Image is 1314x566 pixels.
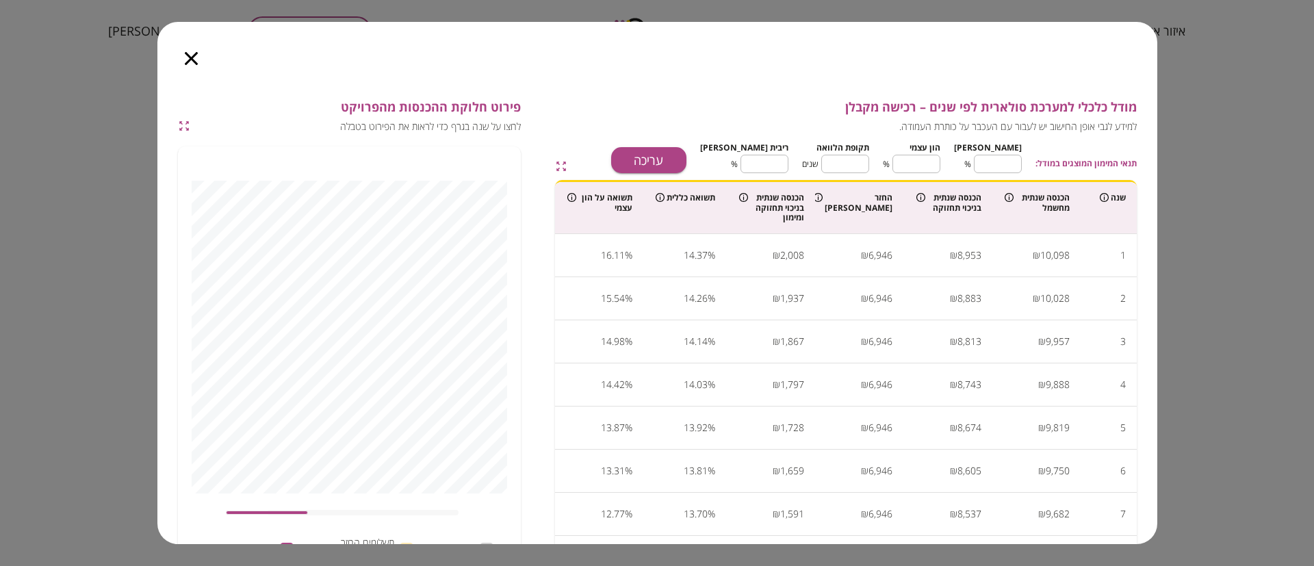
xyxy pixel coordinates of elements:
div: ₪ [950,461,957,481]
span: לחצו על שנה בגרף כדי לראות את הפירוט בטבלה [195,120,521,133]
span: [PERSON_NAME] [954,142,1022,153]
div: 13.87 [601,417,625,438]
div: 16.11 [601,245,625,266]
span: שנים [802,157,819,170]
div: 5 [1120,417,1126,438]
div: 1,937 [780,288,804,309]
div: ₪ [950,417,957,438]
div: ₪ [773,331,780,352]
div: 9,957 [1046,331,1070,352]
div: ₪ [1038,331,1046,352]
div: % [625,417,632,438]
span: עלות תפעול [432,543,474,556]
div: % [625,331,632,352]
div: 14.42 [601,374,625,395]
div: 8,674 [957,417,981,438]
div: ₪ [950,245,957,266]
div: 6,946 [868,417,892,438]
div: הכנסה שנתית מחשמל [1005,193,1070,213]
span: רווח נקי מהמערכת [205,543,274,556]
div: 7 [1120,504,1126,524]
div: ₪ [861,461,868,481]
div: ₪ [773,461,780,481]
div: ₪ [773,374,780,395]
div: 3 [1120,331,1126,352]
div: 10,098 [1040,245,1070,266]
div: 1,797 [780,374,804,395]
div: 2 [1120,288,1126,309]
div: הכנסה שנתית בניכוי תחזוקה [916,193,981,213]
div: ₪ [1033,245,1040,266]
span: למידע לגבי אופן החישוב יש לעבור עם העכבר על כותרת העמודה. [584,120,1137,133]
div: 6,946 [868,288,892,309]
div: % [625,461,632,481]
div: ₪ [1038,417,1046,438]
div: 8,605 [957,461,981,481]
div: 9,682 [1046,504,1070,524]
div: 13.92 [684,417,708,438]
div: % [625,288,632,309]
div: ₪ [950,504,957,524]
div: % [708,374,715,395]
div: 12.77 [601,504,625,524]
span: תנאי המימון המוצגים במודל: [1035,157,1137,170]
div: % [708,417,715,438]
div: 6,946 [868,331,892,352]
div: % [708,331,715,352]
span: מודל כלכלי למערכת סולארית לפי שנים – רכישה מקבלן [584,100,1137,115]
div: 6,946 [868,374,892,395]
div: % [708,245,715,266]
div: ₪ [861,288,868,309]
div: 1,659 [780,461,804,481]
div: 1,591 [780,504,804,524]
span: תשלומים החזר הלוואה [313,537,394,562]
div: 6,946 [868,245,892,266]
div: 6,946 [868,504,892,524]
div: 14.37 [684,245,708,266]
div: 8,953 [957,245,981,266]
div: 1,728 [780,417,804,438]
div: הכנסה שנתית בניכוי תחזוקה ומימון [739,193,804,222]
div: ₪ [950,331,957,352]
div: תשואה כללית [654,193,715,203]
div: 8,883 [957,288,981,309]
div: 6 [1120,461,1126,481]
div: 8,813 [957,331,981,352]
div: ₪ [950,374,957,395]
div: 10,028 [1040,288,1070,309]
div: 9,750 [1046,461,1070,481]
div: 4 [1120,374,1126,395]
div: ₪ [1038,504,1046,524]
div: ₪ [773,245,780,266]
div: ₪ [1033,288,1040,309]
span: הון עצמי [910,142,940,153]
div: % [625,504,632,524]
div: ₪ [861,417,868,438]
div: 14.14 [684,331,708,352]
div: 14.26 [684,288,708,309]
div: ₪ [773,288,780,309]
span: תקופת הלוואה [816,142,869,153]
div: 2,008 [780,245,804,266]
div: ₪ [861,245,868,266]
div: ₪ [773,417,780,438]
div: ₪ [1038,461,1046,481]
div: % [708,288,715,309]
div: ₪ [861,504,868,524]
div: 8,537 [957,504,981,524]
div: 9,888 [1046,374,1070,395]
div: 13.31 [601,461,625,481]
div: תשואה על הון עצמי [567,193,632,213]
div: 9,819 [1046,417,1070,438]
span: ריבית [PERSON_NAME] [700,142,788,153]
div: שנה [1092,193,1126,203]
div: % [625,245,632,266]
div: % [625,374,632,395]
div: 13.70 [684,504,708,524]
div: ₪ [773,504,780,524]
div: 14.03 [684,374,708,395]
div: 15.54 [601,288,625,309]
div: 1 [1120,245,1126,266]
div: ₪ [950,288,957,309]
div: 6,946 [868,461,892,481]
